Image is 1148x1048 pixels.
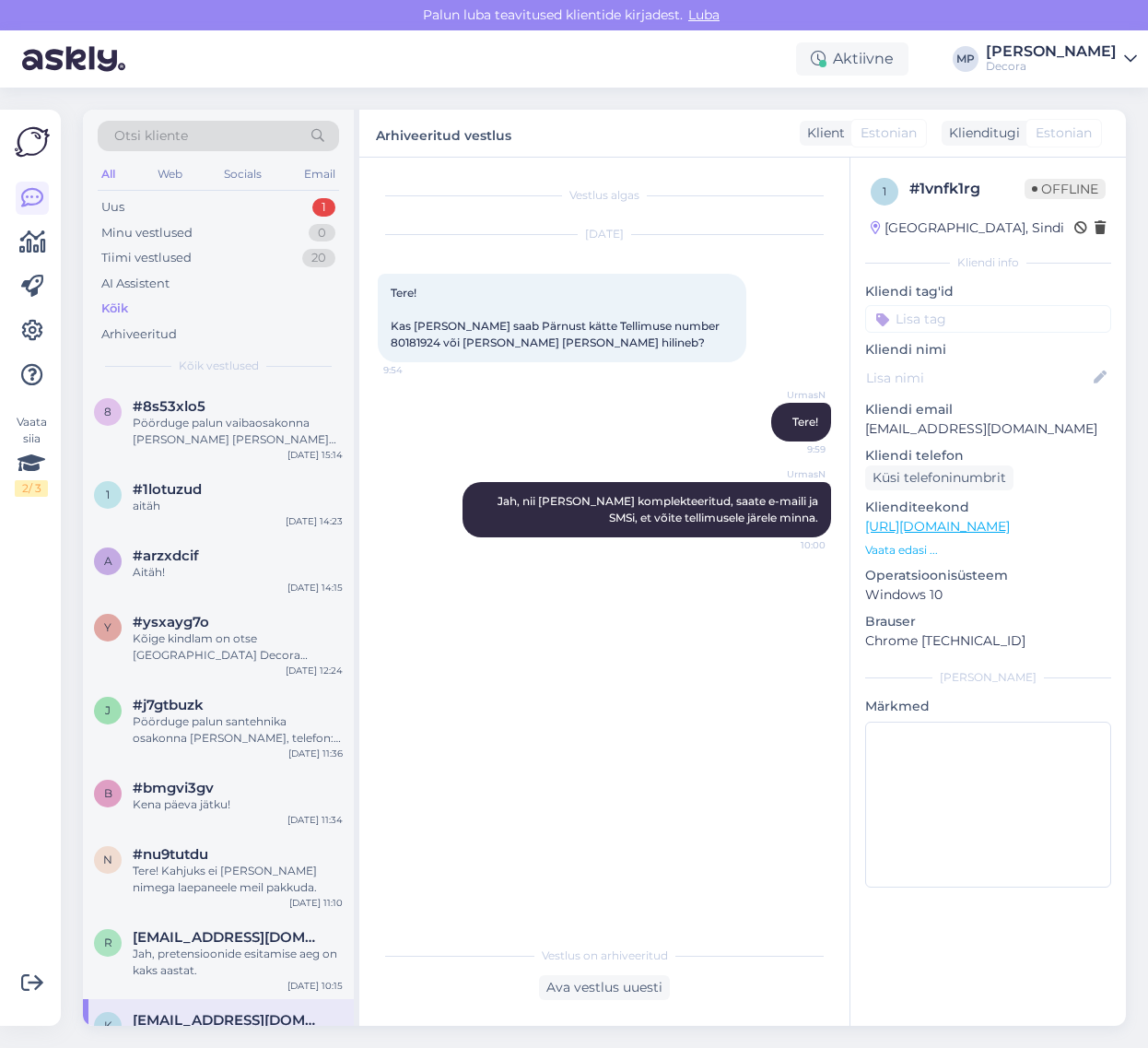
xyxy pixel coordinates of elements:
[865,282,1111,301] p: Kliendi tag'id
[865,697,1111,716] p: Märkmed
[865,498,1111,517] p: Klienditeekond
[287,581,343,595] div: [DATE] 14:15
[133,780,214,796] span: #bmgvi3gv
[104,1019,112,1032] span: k
[865,585,1111,605] p: Windows 10
[865,566,1111,585] p: Operatsioonisüsteem
[309,224,335,242] div: 0
[287,448,343,462] div: [DATE] 15:14
[133,863,343,896] div: Tere! Kahjuks ei [PERSON_NAME] nimega laepaneele meil pakkuda.
[756,538,826,552] span: 10:00
[101,249,192,267] div: Tiimi vestlused
[539,975,670,1000] div: Ava vestlus uuesti
[865,542,1111,559] p: Vaata edasi ...
[133,548,199,564] span: #arzxdcif
[105,703,111,717] span: j
[865,419,1111,439] p: [EMAIL_ADDRESS][DOMAIN_NAME]
[114,126,188,146] span: Otsi kliente
[286,514,343,528] div: [DATE] 14:23
[101,224,193,242] div: Minu vestlused
[865,631,1111,651] p: Chrome [TECHNICAL_ID]
[287,979,343,993] div: [DATE] 10:15
[909,178,1025,200] div: # 1vnfk1rg
[133,846,208,863] span: #nu9tutdu
[391,286,722,349] span: Tere! Kas [PERSON_NAME] saab Pärnust kätte Tellimuse number 80181924 või [PERSON_NAME] [PERSON_NA...
[104,405,111,418] span: 8
[104,786,112,800] span: b
[865,465,1013,490] div: Küsi telefoninumbrit
[756,442,826,456] span: 9:59
[104,554,112,568] span: a
[312,198,335,217] div: 1
[133,1012,324,1029] span: kaimo.lorents@hotmail.com
[300,162,339,186] div: Email
[154,162,186,186] div: Web
[133,498,343,514] div: aitäh
[800,124,845,143] div: Klient
[986,59,1117,74] div: Decora
[289,896,343,910] div: [DATE] 11:10
[302,249,335,267] div: 20
[542,948,668,964] span: Vestlus on arhiveeritud
[865,340,1111,359] p: Kliendi nimi
[953,46,978,72] div: MP
[792,415,818,429] span: Tere!
[378,226,831,242] div: [DATE]
[15,414,48,497] div: Vaata siia
[861,124,917,143] span: Estonian
[865,669,1111,686] div: [PERSON_NAME]
[286,664,343,677] div: [DATE] 12:24
[101,275,170,293] div: AI Assistent
[986,44,1137,74] a: [PERSON_NAME]Decora
[1025,179,1106,199] span: Offline
[133,630,343,664] div: Kõige kindlam on otse [GEOGRAPHIC_DATA] Decora värviosakonnast üle küsida, telefon: [PHONE_NUMBER].
[986,44,1117,59] div: [PERSON_NAME]
[133,796,343,813] div: Kena päeva jätku!
[865,400,1111,419] p: Kliendi email
[288,747,343,760] div: [DATE] 11:36
[15,480,48,497] div: 2 / 3
[133,946,343,979] div: Jah, pretensioonide esitamise aeg on kaks aastat.
[756,388,826,402] span: UrmasN
[133,564,343,581] div: Aitäh!
[1036,124,1092,143] span: Estonian
[101,325,177,344] div: Arhiveeritud
[220,162,265,186] div: Socials
[942,124,1020,143] div: Klienditugi
[133,697,204,713] span: #j7gtbuzk
[133,713,343,747] div: Pöörduge palun santehnika osakonna [PERSON_NAME], telefon: [PHONE_NUMBER]
[498,494,821,524] span: Jah, nii [PERSON_NAME] komplekteeritud, saate e-maili ja SMSi, et võite tellimusele järele minna.
[179,358,259,374] span: Kõik vestlused
[865,446,1111,465] p: Kliendi telefon
[15,124,50,159] img: Askly Logo
[865,612,1111,631] p: Brauser
[104,620,111,634] span: y
[106,488,110,501] span: 1
[883,184,886,198] span: 1
[98,162,119,186] div: All
[133,398,205,415] span: #8s53xlo5
[133,929,324,946] span: raido.liitmae@gmail.com
[796,42,908,76] div: Aktiivne
[866,368,1090,388] input: Lisa nimi
[383,363,452,377] span: 9:54
[133,481,202,498] span: #1lotuzud
[756,467,826,481] span: UrmasN
[865,305,1111,333] input: Lisa tag
[287,813,343,827] div: [DATE] 11:34
[378,187,831,204] div: Vestlus algas
[865,518,1010,535] a: [URL][DOMAIN_NAME]
[865,254,1111,271] div: Kliendi info
[104,936,112,949] span: r
[683,6,725,23] span: Luba
[101,300,128,318] div: Kõik
[133,415,343,448] div: Pöörduge palun vaibaosakonna [PERSON_NAME] [PERSON_NAME] küsimusega. Telefon: [PHONE_NUMBER]
[133,614,209,630] span: #ysxayg7o
[101,198,124,217] div: Uus
[871,218,1064,238] div: [GEOGRAPHIC_DATA], Sindi
[103,853,112,866] span: n
[376,121,511,146] label: Arhiveeritud vestlus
